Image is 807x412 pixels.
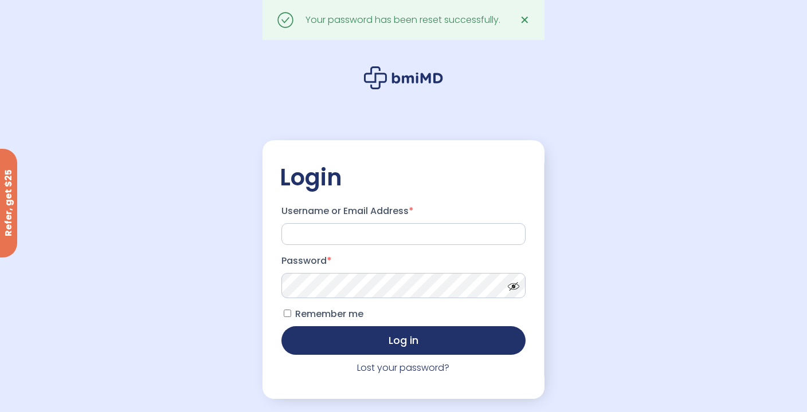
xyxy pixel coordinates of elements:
a: Lost your password? [357,361,449,374]
label: Password [281,252,526,270]
span: ✕ [520,12,530,28]
button: Log in [281,326,526,355]
label: Username or Email Address [281,202,526,220]
div: Your password has been reset successfully. [305,12,500,28]
h2: Login [280,163,528,192]
input: Remember me [284,310,291,317]
a: ✕ [513,9,536,31]
span: Remember me [295,307,363,320]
